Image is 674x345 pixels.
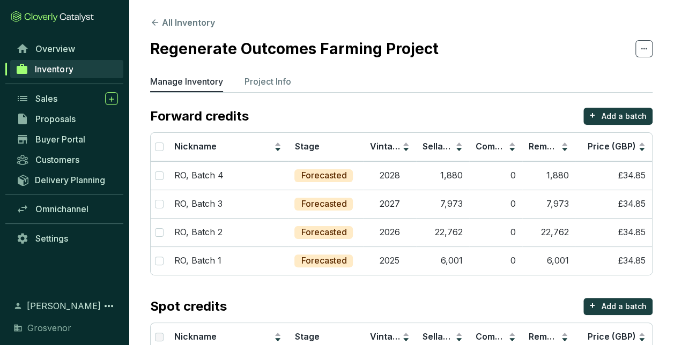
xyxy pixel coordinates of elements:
[423,331,456,342] span: Sellable
[522,190,575,218] td: 7,973
[150,75,223,88] p: Manage Inventory
[174,331,217,342] span: Nickname
[469,246,522,275] td: 0
[288,133,363,161] th: Stage
[11,151,123,169] a: Customers
[35,64,73,74] span: Inventory
[522,218,575,246] td: 22,762
[35,175,105,185] span: Delivery Planning
[423,141,456,152] span: Sellable
[150,298,227,315] p: Spot credits
[11,229,123,247] a: Settings
[35,114,76,124] span: Proposals
[416,161,469,190] td: 1,880
[301,170,346,182] p: Forecasted
[589,298,596,313] p: +
[35,43,75,54] span: Overview
[11,171,123,189] a: Delivery Planning
[575,190,652,218] td: £34.85
[174,227,223,238] p: RO, Batch 2
[301,255,346,267] p: Forecasted
[11,40,123,58] a: Overview
[469,161,522,190] td: 0
[522,246,575,275] td: 6,001
[27,299,101,312] span: [PERSON_NAME]
[11,89,123,108] a: Sales
[602,111,647,122] p: Add a batch
[363,218,416,246] td: 2026
[11,200,123,218] a: Omnichannel
[363,161,416,190] td: 2028
[35,204,88,214] span: Omnichannel
[575,218,652,246] td: £34.85
[602,301,647,312] p: Add a batch
[369,331,403,342] span: Vintage
[174,141,217,152] span: Nickname
[174,255,221,267] p: RO, Batch 1
[588,141,636,152] span: Price (GBP)
[150,37,439,60] h2: Regenerate Outcomes Farming Project
[583,298,653,315] button: +Add a batch
[529,141,573,152] span: Remaining
[363,246,416,275] td: 2025
[10,60,123,78] a: Inventory
[11,130,123,148] a: Buyer Portal
[522,161,575,190] td: 1,880
[363,190,416,218] td: 2027
[294,141,319,152] span: Stage
[476,141,522,152] span: Committed
[575,246,652,275] td: £34.85
[294,331,319,342] span: Stage
[301,198,346,210] p: Forecasted
[150,108,249,125] p: Forward credits
[416,190,469,218] td: 7,973
[583,108,653,125] button: +Add a batch
[174,198,223,210] p: RO, Batch 3
[245,75,291,88] p: Project Info
[476,331,522,342] span: Committed
[369,141,403,152] span: Vintage
[301,227,346,238] p: Forecasted
[575,161,652,190] td: £34.85
[35,93,57,104] span: Sales
[174,170,224,182] p: RO, Batch 4
[588,331,636,342] span: Price (GBP)
[589,108,596,123] p: +
[529,331,573,342] span: Remaining
[469,190,522,218] td: 0
[416,246,469,275] td: 6,001
[11,110,123,128] a: Proposals
[35,154,79,165] span: Customers
[469,218,522,246] td: 0
[27,321,71,334] span: Grosvenor
[35,233,68,244] span: Settings
[35,134,85,145] span: Buyer Portal
[416,218,469,246] td: 22,762
[150,16,215,29] button: All Inventory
